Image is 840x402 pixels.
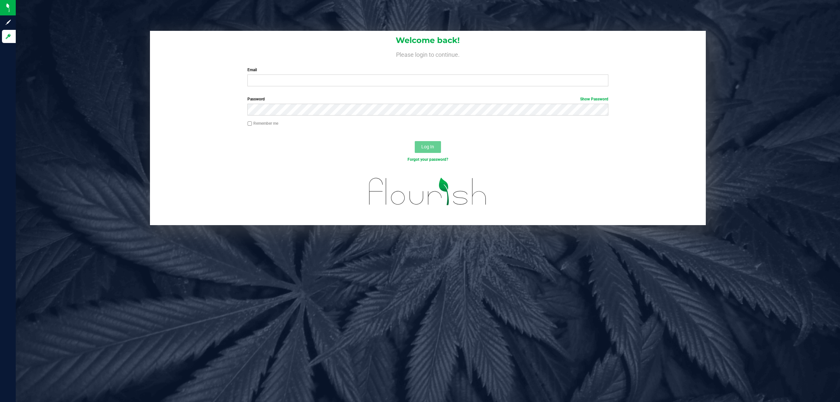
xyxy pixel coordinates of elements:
inline-svg: Sign up [5,19,11,26]
span: Password [247,97,265,101]
a: Show Password [580,97,608,101]
input: Remember me [247,121,252,126]
h4: Please login to continue. [150,50,706,58]
label: Remember me [247,120,278,126]
img: flourish_logo.svg [358,169,497,214]
span: Log In [421,144,434,149]
h1: Welcome back! [150,36,706,45]
inline-svg: Log in [5,33,11,40]
label: Email [247,67,608,73]
button: Log In [415,141,441,153]
a: Forgot your password? [408,157,448,162]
